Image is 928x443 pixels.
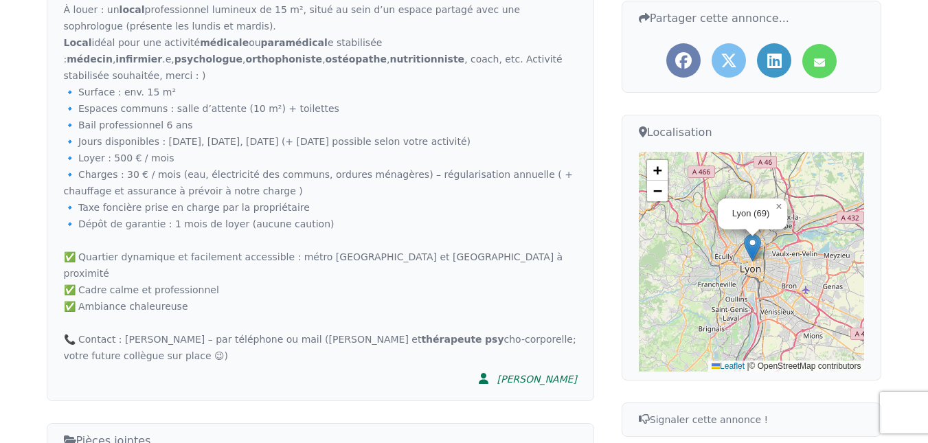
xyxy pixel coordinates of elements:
strong: nutritionniste [389,54,464,65]
a: Partager l'annonce sur Facebook [666,43,701,78]
a: Leaflet [712,361,745,371]
a: Zoom out [647,181,668,201]
strong: paramédical [261,37,328,48]
a: Partager l'annonce par mail [802,44,837,78]
strong: ostéopathe [326,54,387,65]
strong: Local [64,37,92,48]
div: Lyon (69) [732,208,770,220]
strong: local [120,4,145,15]
span: Signaler cette annonce ! [639,414,768,425]
h3: Partager cette annonce... [639,10,865,27]
a: Close popup [771,198,787,215]
strong: psy [485,334,503,345]
a: Partager l'annonce sur Twitter [712,43,746,78]
strong: médecin [67,54,113,65]
a: [PERSON_NAME] [470,364,577,392]
strong: thérapeute [421,334,482,345]
strong: psychologue [174,54,242,65]
span: − [653,182,662,199]
div: © OpenStreetMap contributors [708,361,864,372]
strong: infirmier [115,54,162,65]
h3: Localisation [639,124,865,141]
strong: médicale [200,37,249,48]
span: × [776,201,782,212]
span: + [653,161,662,179]
a: Zoom in [647,160,668,181]
span: | [747,361,749,371]
a: Partager l'annonce sur LinkedIn [757,43,791,78]
strong: orthophoniste [245,54,322,65]
img: Marker [744,234,761,262]
div: [PERSON_NAME] [497,372,577,386]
